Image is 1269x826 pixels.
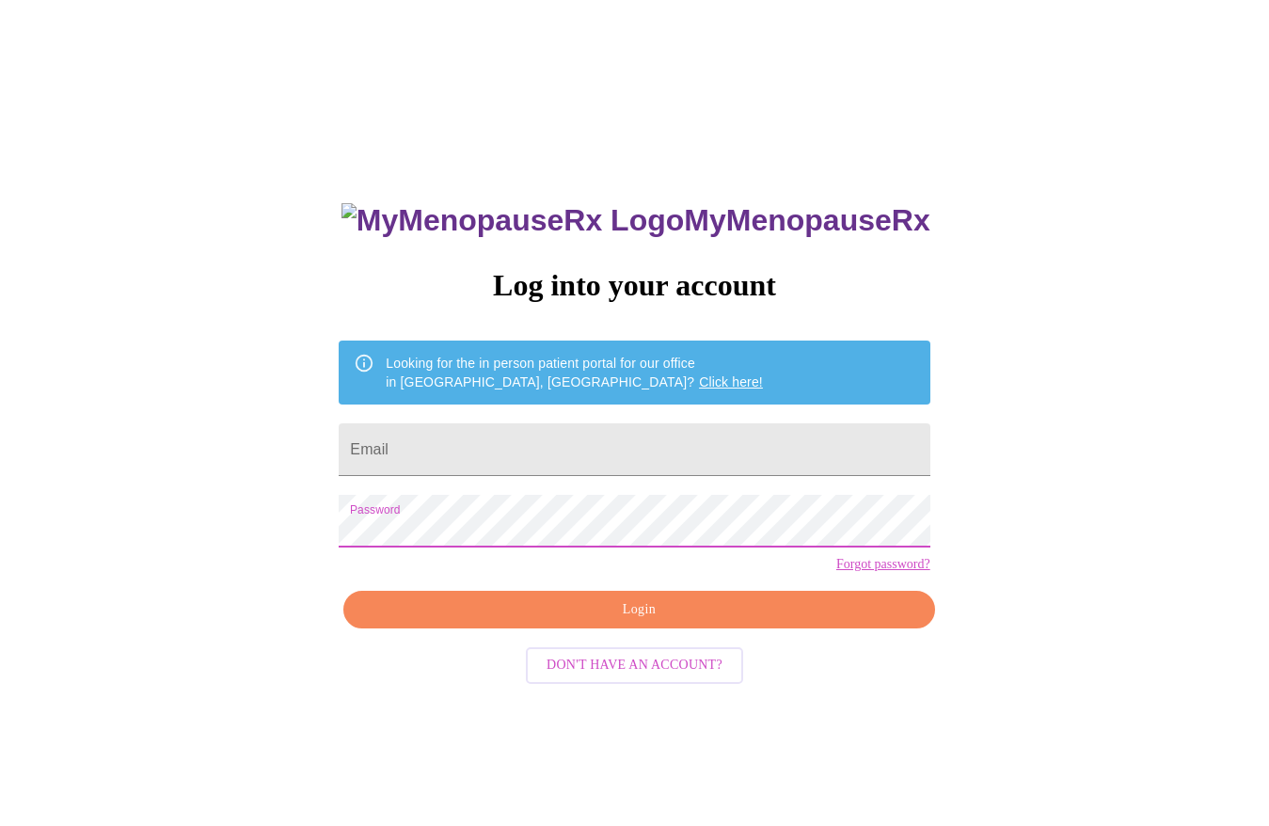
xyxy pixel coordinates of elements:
h3: MyMenopauseRx [341,203,930,238]
a: Don't have an account? [521,656,748,672]
button: Don't have an account? [526,647,743,684]
span: Don't have an account? [547,654,722,677]
h3: Log into your account [339,268,929,303]
span: Login [365,598,912,622]
button: Login [343,591,934,629]
a: Click here! [699,374,763,389]
div: Looking for the in person patient portal for our office in [GEOGRAPHIC_DATA], [GEOGRAPHIC_DATA]? [386,346,763,399]
a: Forgot password? [836,557,930,572]
img: MyMenopauseRx Logo [341,203,684,238]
